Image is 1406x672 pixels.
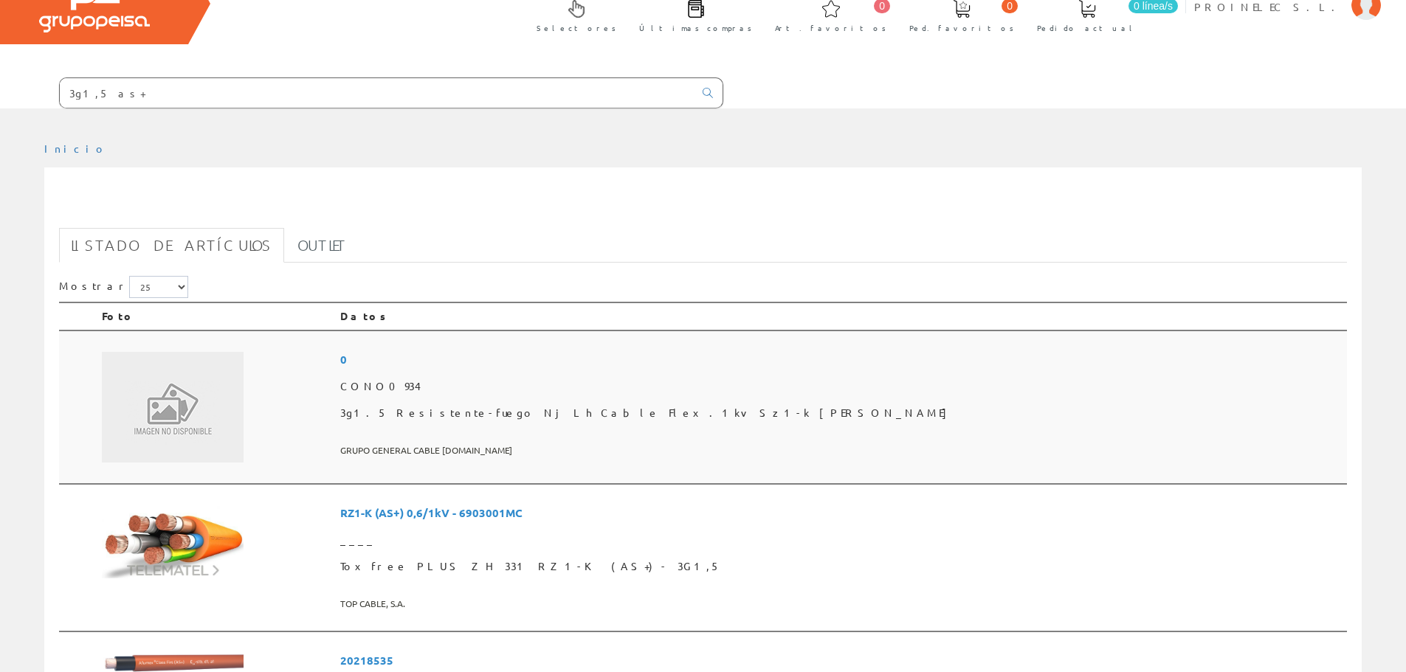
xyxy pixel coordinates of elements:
input: Buscar ... [60,78,694,108]
span: Selectores [537,21,616,35]
a: Listado de artículos [59,228,284,263]
span: CONO0934 [340,373,1341,400]
th: Datos [334,302,1347,330]
span: RZ1-K (AS+) 0,6/1kV - 6903001MC [340,499,1341,527]
span: TOP CABLE, S.A. [340,592,1341,616]
span: 3g1.5 Resistente-fuego Nj Lh Cable Flex.1kv Sz1-k [PERSON_NAME] [340,400,1341,426]
h1: 3g1,5 as+ [59,191,1347,221]
img: Sin Imagen Disponible [102,352,244,463]
span: Toxfree PLUS ZH 331 RZ1-K (AS+) - 3G1,5 [340,553,1341,580]
span: Ped. favoritos [909,21,1014,35]
span: ____ [340,527,1341,553]
a: Inicio [44,142,107,155]
span: Art. favoritos [775,21,886,35]
th: Foto [96,302,334,330]
span: GRUPO GENERAL CABLE [DOMAIN_NAME] [340,438,1341,463]
label: Mostrar [59,276,188,298]
img: Foto artículo Toxfree PLUS ZH 331 RZ1-K (AS+) - 3G1,5 (192x107.904) [102,499,244,579]
span: Pedido actual [1037,21,1137,35]
select: Mostrar [129,276,188,298]
span: 0 [340,346,1341,373]
a: Outlet [286,228,359,263]
span: Últimas compras [639,21,752,35]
